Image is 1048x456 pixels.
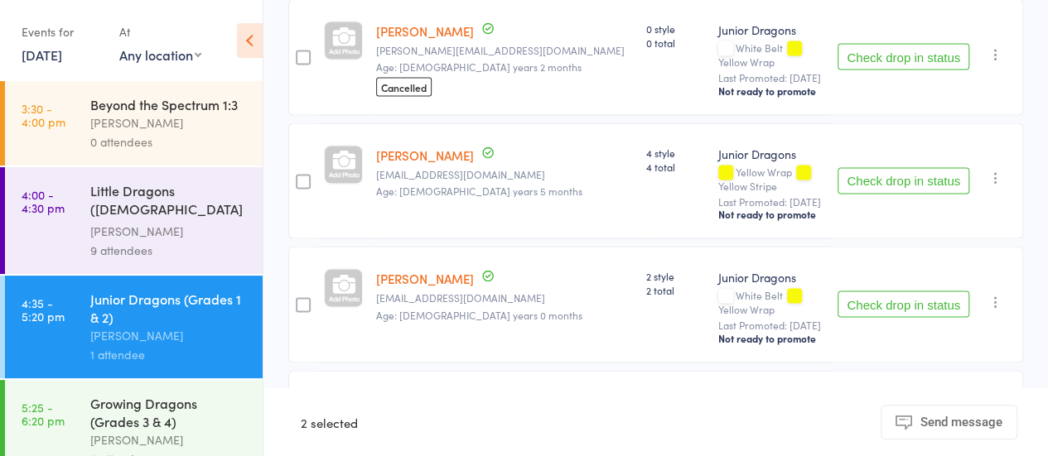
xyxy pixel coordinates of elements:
a: [PERSON_NAME] [376,270,474,287]
div: [PERSON_NAME] [90,326,249,345]
button: Send message [881,405,1017,439]
span: 2 style [646,269,705,283]
div: Not ready to promote [718,332,825,345]
a: [PERSON_NAME] [376,22,474,40]
span: 0 style [646,22,705,36]
a: [DATE] [22,46,62,64]
div: [PERSON_NAME] [90,430,249,449]
div: Little Dragons ([DEMOGRAPHIC_DATA] Kindy & Prep) [90,181,249,222]
div: Beyond the Spectrum 1:3 [90,95,249,113]
time: 4:35 - 5:20 pm [22,296,65,323]
span: 2 total [646,283,705,297]
button: Check drop in status [838,168,969,194]
time: 5:25 - 6:20 pm [22,401,65,427]
div: [PERSON_NAME] [90,222,249,241]
button: Check drop in status [838,44,969,70]
span: Age: [DEMOGRAPHIC_DATA] years 5 months [376,184,582,198]
div: [PERSON_NAME] [90,113,249,132]
time: 4:00 - 4:30 pm [22,188,65,214]
span: Age: [DEMOGRAPHIC_DATA] years 2 months [376,60,582,74]
span: Yellow Wrap [718,55,775,69]
a: 3:30 -4:00 pmBeyond the Spectrum 1:3[PERSON_NAME]0 attendees [5,81,263,166]
div: Junior Dragons [718,269,825,286]
span: Send message [920,415,1002,430]
div: Junior Dragons [718,146,825,162]
div: Growing Dragons (Grades 3 & 4) [90,394,249,430]
a: 4:35 -5:20 pmJunior Dragons (Grades 1 & 2)[PERSON_NAME]1 attendee [5,276,263,378]
div: Yellow Wrap [718,166,825,191]
div: White Belt [718,42,825,67]
small: Last Promoted: [DATE] [718,196,825,208]
div: Events for [22,18,103,46]
span: Yellow Stripe [718,179,777,193]
small: s.g.moore@hotmail.com [376,45,633,56]
a: 4:00 -4:30 pmLittle Dragons ([DEMOGRAPHIC_DATA] Kindy & Prep)[PERSON_NAME]9 attendees [5,167,263,274]
div: White Belt [718,290,825,314]
div: 9 attendees [90,241,249,260]
span: Cancelled [376,78,432,97]
time: 3:30 - 4:00 pm [22,102,65,128]
span: Yellow Wrap [718,302,775,316]
span: 4 style [646,146,705,160]
span: 0 total [646,36,705,50]
div: 0 attendees [90,132,249,151]
div: 1 attendee [90,345,249,364]
div: 2 selected [301,405,358,439]
div: Not ready to promote [718,84,825,98]
div: Junior Dragons (Grades 1 & 2) [90,290,249,326]
small: Last Promoted: [DATE] [718,72,825,84]
span: Age: [DEMOGRAPHIC_DATA] years 0 months [376,308,582,322]
div: Any location [119,46,201,64]
div: At [119,18,201,46]
span: 4 total [646,160,705,174]
div: Not ready to promote [718,208,825,221]
small: Last Promoted: [DATE] [718,319,825,331]
a: [PERSON_NAME] [376,146,474,164]
small: mghmr26@gmail.com [376,169,633,180]
div: Junior Dragons [718,22,825,38]
small: jacindamomo@gmail.com [376,292,633,304]
button: Check drop in status [838,291,969,318]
